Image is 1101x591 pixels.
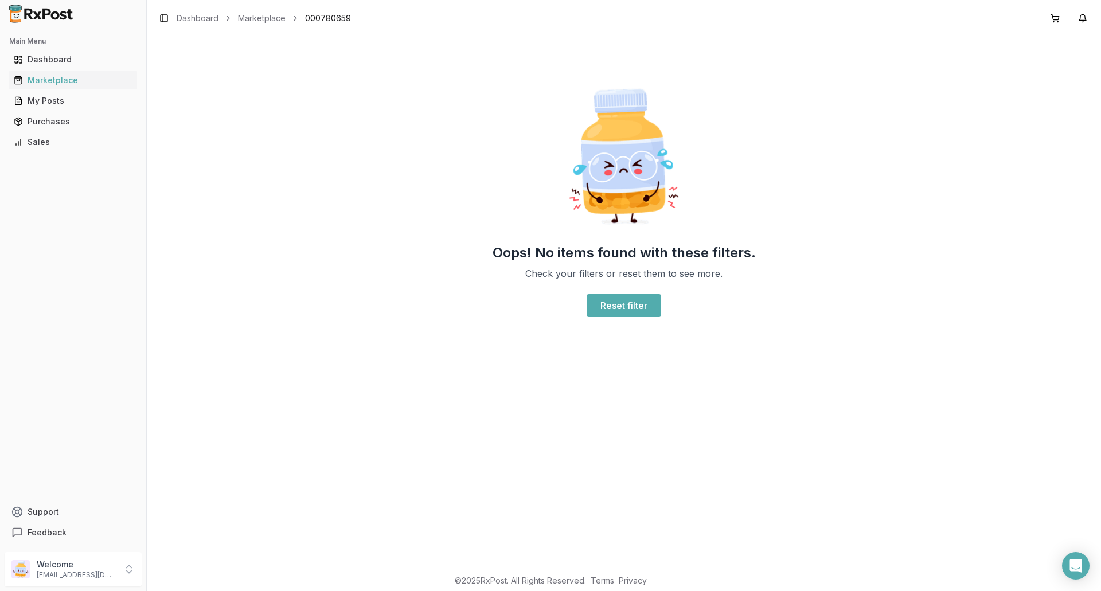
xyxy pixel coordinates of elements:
[14,95,132,107] div: My Posts
[5,112,142,131] button: Purchases
[37,559,116,570] p: Welcome
[177,13,351,24] nav: breadcrumb
[591,576,614,585] a: Terms
[493,244,756,262] h2: Oops! No items found with these filters.
[177,13,218,24] a: Dashboard
[14,136,132,148] div: Sales
[9,132,137,152] a: Sales
[5,522,142,543] button: Feedback
[9,37,137,46] h2: Main Menu
[9,70,137,91] a: Marketplace
[5,92,142,110] button: My Posts
[9,49,137,70] a: Dashboard
[305,13,351,24] span: 000780659
[5,502,142,522] button: Support
[14,116,132,127] div: Purchases
[11,560,30,578] img: User avatar
[587,294,661,317] a: Reset filter
[5,71,142,89] button: Marketplace
[238,13,286,24] a: Marketplace
[14,75,132,86] div: Marketplace
[9,91,137,111] a: My Posts
[37,570,116,580] p: [EMAIL_ADDRESS][DOMAIN_NAME]
[619,576,647,585] a: Privacy
[1062,552,1090,580] div: Open Intercom Messenger
[5,5,78,23] img: RxPost Logo
[550,83,697,230] img: Sad Pill Bottle
[9,111,137,132] a: Purchases
[5,50,142,69] button: Dashboard
[5,133,142,151] button: Sales
[525,267,723,280] p: Check your filters or reset them to see more.
[14,54,132,65] div: Dashboard
[28,527,67,538] span: Feedback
